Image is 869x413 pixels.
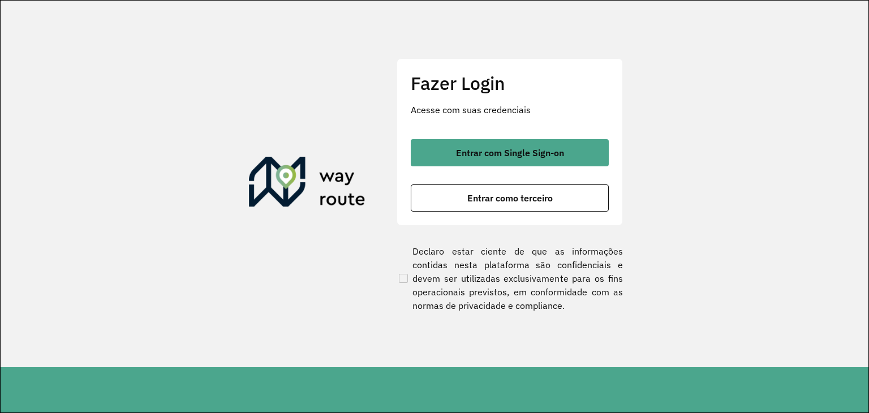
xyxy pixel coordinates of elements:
label: Declaro estar ciente de que as informações contidas nesta plataforma são confidenciais e devem se... [397,244,623,312]
img: Roteirizador AmbevTech [249,157,365,211]
p: Acesse com suas credenciais [411,103,609,117]
button: button [411,184,609,212]
span: Entrar com Single Sign-on [456,148,564,157]
span: Entrar como terceiro [467,193,553,203]
button: button [411,139,609,166]
h2: Fazer Login [411,72,609,94]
